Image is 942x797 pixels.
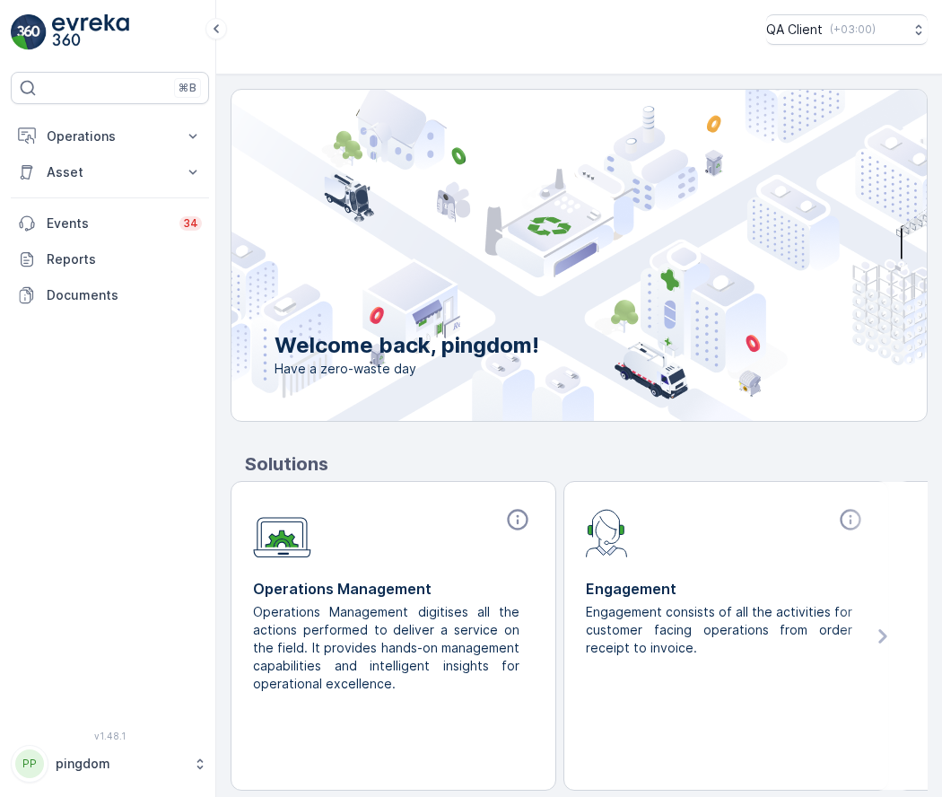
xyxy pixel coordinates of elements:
span: Have a zero-waste day [275,360,539,378]
button: QA Client(+03:00) [766,14,928,45]
p: Operations Management digitises all the actions performed to deliver a service on the field. It p... [253,603,519,693]
img: city illustration [151,90,927,421]
a: Documents [11,277,209,313]
p: Asset [47,163,173,181]
button: PPpingdom [11,745,209,783]
img: logo_light-DOdMpM7g.png [52,14,129,50]
a: Events34 [11,206,209,241]
p: ( +03:00 ) [830,22,876,37]
a: Reports [11,241,209,277]
img: module-icon [586,507,628,557]
p: QA Client [766,21,823,39]
p: Solutions [245,451,928,477]
img: module-icon [253,507,311,558]
p: Engagement [586,578,867,600]
p: pingdom [56,755,184,773]
img: logo [11,14,47,50]
span: v 1.48.1 [11,731,209,741]
p: 34 [183,216,198,231]
p: Welcome back, pingdom! [275,331,539,360]
div: PP [15,749,44,778]
p: Engagement consists of all the activities for customer facing operations from order receipt to in... [586,603,852,657]
p: ⌘B [179,81,196,95]
p: Operations [47,127,173,145]
button: Asset [11,154,209,190]
p: Documents [47,286,202,304]
p: Reports [47,250,202,268]
button: Operations [11,118,209,154]
p: Events [47,215,169,232]
p: Operations Management [253,578,534,600]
